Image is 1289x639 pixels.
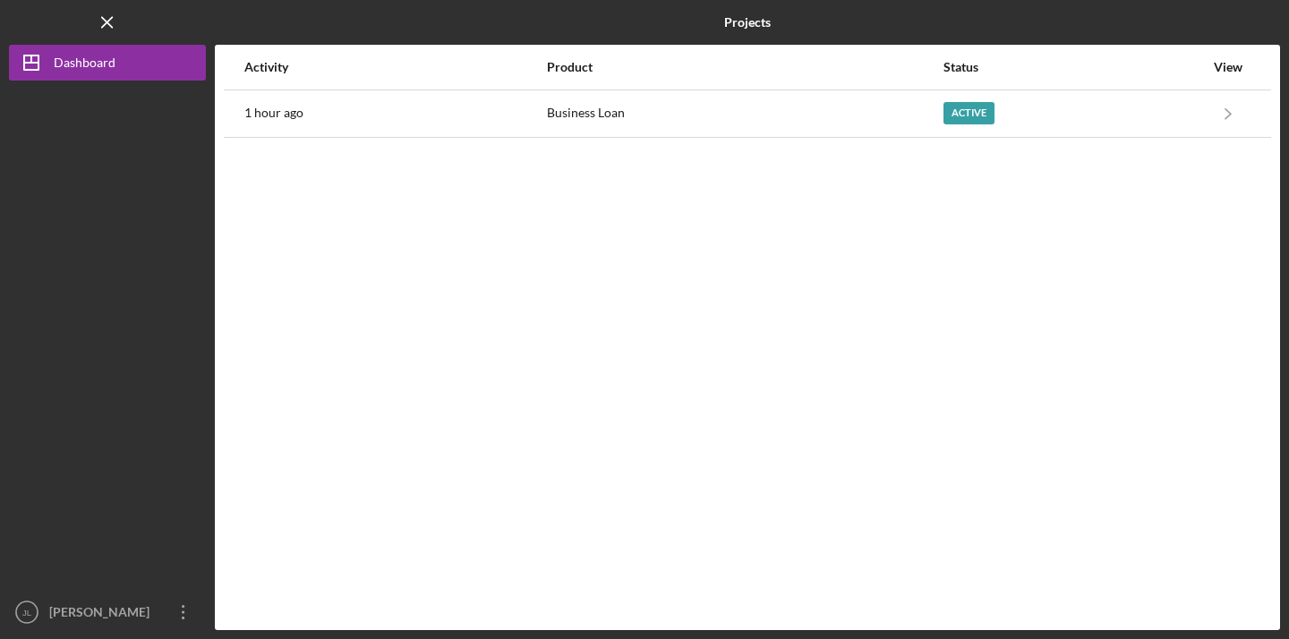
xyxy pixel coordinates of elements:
[943,102,994,124] div: Active
[9,594,206,630] button: JL[PERSON_NAME]
[547,60,942,74] div: Product
[9,45,206,81] button: Dashboard
[547,91,942,136] div: Business Loan
[244,60,545,74] div: Activity
[244,106,303,120] time: 2025-09-04 16:19
[22,608,32,618] text: JL
[943,60,1204,74] div: Status
[724,15,771,30] b: Projects
[54,45,115,85] div: Dashboard
[1206,60,1251,74] div: View
[45,594,161,635] div: [PERSON_NAME]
